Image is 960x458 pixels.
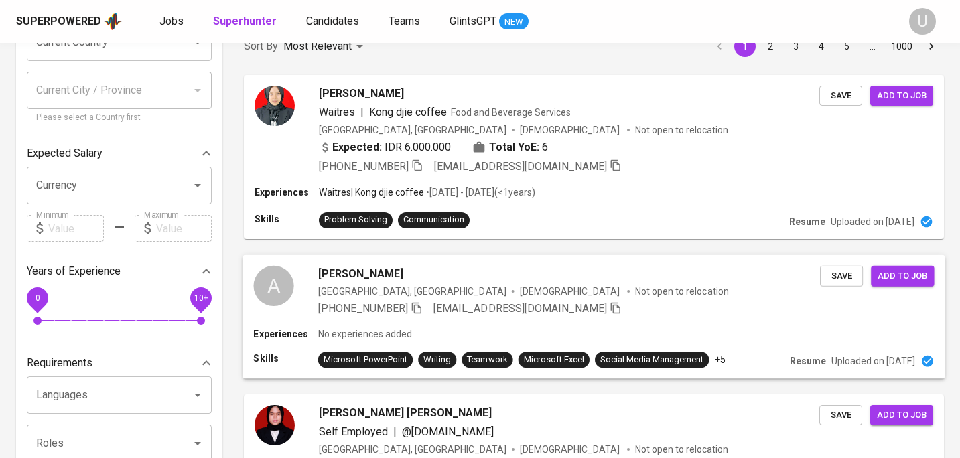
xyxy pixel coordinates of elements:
nav: pagination navigation [707,35,944,57]
div: Social Media Management [600,353,703,366]
span: | [393,424,397,440]
p: Not open to relocation [635,284,728,297]
p: Requirements [27,355,92,371]
a: Superpoweredapp logo [16,11,122,31]
button: Add to job [870,86,933,106]
div: [GEOGRAPHIC_DATA], [GEOGRAPHIC_DATA] [318,284,506,297]
span: [PERSON_NAME] [PERSON_NAME] [319,405,492,421]
span: | [360,104,364,121]
b: Superhunter [213,15,277,27]
p: Expected Salary [27,145,102,161]
p: Experiences [253,327,318,341]
span: Save [826,88,855,104]
span: [EMAIL_ADDRESS][DOMAIN_NAME] [433,301,607,314]
b: Total YoE: [489,139,539,155]
p: Skills [253,352,318,365]
p: Skills [255,212,319,226]
p: Not open to relocation [635,443,728,456]
span: Save [827,268,856,283]
img: app logo [104,11,122,31]
p: Not open to relocation [635,123,728,137]
button: Go to page 3 [785,35,807,57]
button: page 1 [734,35,756,57]
button: Save [819,86,862,106]
span: Food and Beverage Services [451,107,571,118]
span: [PERSON_NAME] [318,265,403,281]
div: A [253,265,293,305]
a: [PERSON_NAME]Waitres|Kong djie coffeeFood and Beverage Services[GEOGRAPHIC_DATA], [GEOGRAPHIC_DAT... [244,75,944,239]
span: Add to job [877,88,927,104]
span: [DEMOGRAPHIC_DATA] [520,123,622,137]
p: Waitres | Kong djie coffee [319,185,424,199]
div: [GEOGRAPHIC_DATA], [GEOGRAPHIC_DATA] [319,443,506,456]
div: Microsoft Excel [524,353,584,366]
p: Uploaded on [DATE] [831,215,914,228]
span: Waitres [319,106,355,119]
p: Years of Experience [27,263,121,279]
button: Save [820,265,863,286]
img: 0557b05f96e5b8c508997436c702a307.jpeg [255,405,295,445]
span: Add to job [878,268,927,283]
a: Jobs [159,13,186,30]
input: Value [48,215,104,242]
button: Save [819,405,862,426]
div: … [862,40,883,53]
button: Open [188,386,207,404]
span: 6 [542,139,548,155]
p: Please select a Country first [36,111,202,125]
span: [DEMOGRAPHIC_DATA] [520,443,622,456]
a: Teams [389,13,423,30]
button: Go to page 1000 [887,35,916,57]
img: 07be79929f3547ee788d61e762564aa2.jpg [255,86,295,126]
div: Communication [403,214,464,226]
button: Open [188,434,207,453]
button: Open [188,176,207,195]
input: Value [156,215,212,242]
a: Candidates [306,13,362,30]
span: Candidates [306,15,359,27]
span: Save [826,408,855,423]
span: GlintsGPT [450,15,496,27]
span: [EMAIL_ADDRESS][DOMAIN_NAME] [434,160,607,173]
span: [PERSON_NAME] [319,86,404,102]
p: +5 [715,353,726,366]
b: Expected: [332,139,382,155]
a: GlintsGPT NEW [450,13,529,30]
div: U [909,8,936,35]
div: [GEOGRAPHIC_DATA], [GEOGRAPHIC_DATA] [319,123,506,137]
div: Superpowered [16,14,101,29]
button: Go to page 4 [811,35,832,57]
div: Microsoft PowerPoint [324,353,407,366]
div: Years of Experience [27,258,212,285]
div: Expected Salary [27,140,212,167]
div: Requirements [27,350,212,376]
a: A[PERSON_NAME][GEOGRAPHIC_DATA], [GEOGRAPHIC_DATA][DEMOGRAPHIC_DATA] Not open to relocation[PHONE... [244,255,944,378]
span: NEW [499,15,529,29]
p: Experiences [255,185,319,199]
span: 0 [35,293,40,303]
span: Self Employed [319,425,388,438]
button: Go to page 5 [836,35,858,57]
div: Problem Solving [324,214,387,226]
p: No experiences added [318,327,412,341]
span: Jobs [159,15,184,27]
span: Teams [389,15,420,27]
div: Teamwork [467,353,507,366]
button: Add to job [871,265,934,286]
a: Superhunter [213,13,279,30]
button: Add to job [870,405,933,426]
p: Resume [790,354,826,368]
div: Most Relevant [283,34,368,59]
p: Most Relevant [283,38,352,54]
span: [PHONE_NUMBER] [318,301,408,314]
span: [PHONE_NUMBER] [319,160,409,173]
p: Uploaded on [DATE] [831,354,915,368]
p: Sort By [244,38,278,54]
p: Resume [789,215,825,228]
span: 10+ [194,293,208,303]
button: Go to next page [920,35,942,57]
span: @[DOMAIN_NAME] [402,425,494,438]
div: IDR 6.000.000 [319,139,451,155]
span: [DEMOGRAPHIC_DATA] [520,284,622,297]
p: • [DATE] - [DATE] ( <1 years ) [424,185,535,199]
